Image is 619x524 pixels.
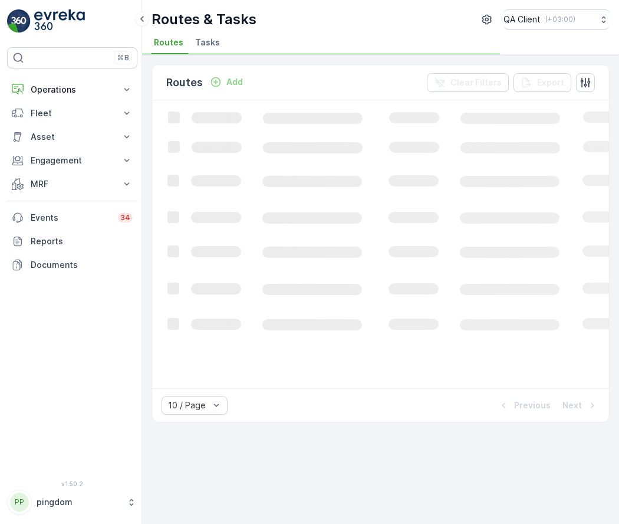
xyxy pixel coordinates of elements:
p: 34 [120,213,130,222]
button: MRF [7,172,137,196]
button: Operations [7,78,137,101]
button: Add [205,75,248,89]
button: Export [513,73,571,92]
button: Clear Filters [427,73,509,92]
button: PPpingdom [7,490,137,515]
button: QA Client(+03:00) [503,9,610,30]
p: Routes & Tasks [152,10,256,29]
a: Events34 [7,206,137,230]
div: PP [10,493,29,512]
p: Fleet [31,107,114,119]
p: ( +03:00 ) [545,15,575,24]
p: Add [226,76,243,88]
p: Next [562,399,582,411]
p: ⌘B [117,53,129,63]
p: pingdom [37,496,121,508]
p: Reports [31,235,133,247]
p: Operations [31,84,114,96]
p: Previous [514,399,551,411]
p: Routes [166,74,203,91]
p: Export [537,77,564,89]
p: Clear Filters [450,77,502,89]
span: v 1.50.2 [7,480,137,487]
span: Routes [154,37,183,48]
button: Asset [7,125,137,149]
p: Asset [31,131,114,143]
img: logo_light-DOdMpM7g.png [34,9,85,33]
p: Events [31,212,111,224]
a: Reports [7,230,137,253]
span: Tasks [195,37,220,48]
button: Next [561,398,600,412]
a: Documents [7,253,137,277]
p: QA Client [503,14,541,25]
button: Fleet [7,101,137,125]
img: logo [7,9,31,33]
p: MRF [31,178,114,190]
button: Engagement [7,149,137,172]
p: Documents [31,259,133,271]
button: Previous [496,398,552,412]
p: Engagement [31,155,114,166]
